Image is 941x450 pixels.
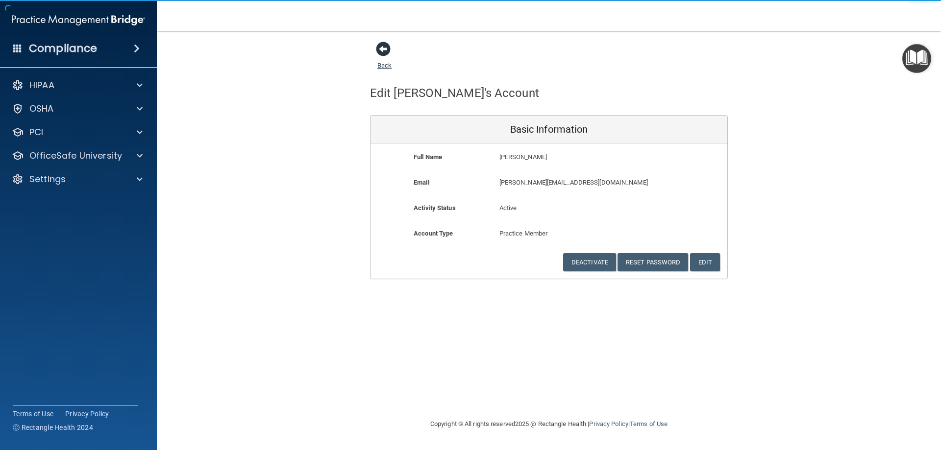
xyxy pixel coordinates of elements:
span: Ⓒ Rectangle Health 2024 [13,423,93,432]
a: Privacy Policy [589,420,628,427]
button: Open Resource Center [902,44,931,73]
p: OfficeSafe University [29,150,122,162]
a: Terms of Use [13,409,53,419]
h4: Compliance [29,42,97,55]
a: Settings [12,173,143,185]
a: Back [377,50,392,69]
p: [PERSON_NAME] [499,151,656,163]
a: Terms of Use [630,420,668,427]
button: Reset Password [618,253,688,271]
h4: Edit [PERSON_NAME]'s Account [370,87,539,99]
p: Settings [29,173,66,185]
p: OSHA [29,103,54,115]
a: OSHA [12,103,143,115]
a: PCI [12,126,143,138]
b: Email [414,179,429,186]
b: Account Type [414,230,453,237]
p: PCI [29,126,43,138]
p: Practice Member [499,228,599,239]
b: Full Name [414,153,442,161]
p: HIPAA [29,79,54,91]
div: Copyright © All rights reserved 2025 @ Rectangle Health | | [370,408,728,440]
button: Edit [690,253,720,271]
b: Activity Status [414,204,456,212]
a: Privacy Policy [65,409,109,419]
a: OfficeSafe University [12,150,143,162]
button: Deactivate [563,253,616,271]
img: PMB logo [12,10,145,30]
p: Active [499,202,599,214]
p: [PERSON_NAME][EMAIL_ADDRESS][DOMAIN_NAME] [499,177,656,189]
a: HIPAA [12,79,143,91]
div: Basic Information [371,116,727,144]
